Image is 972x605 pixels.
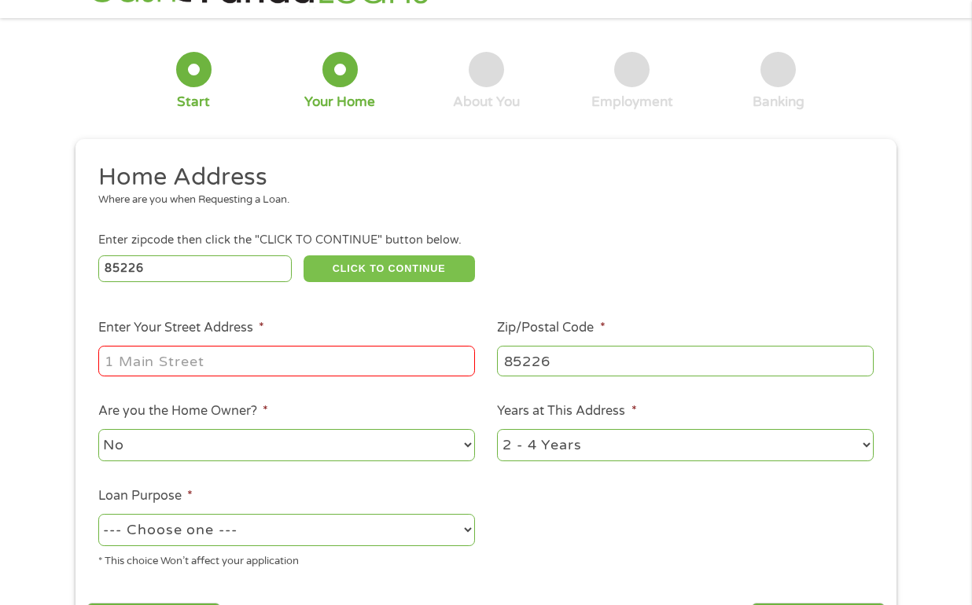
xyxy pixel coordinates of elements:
[98,162,863,193] h2: Home Address
[98,232,874,249] div: Enter zipcode then click the "CLICK TO CONTINUE" button below.
[304,255,475,282] button: CLICK TO CONTINUE
[304,93,375,111] div: Your Home
[98,320,264,336] label: Enter Your Street Address
[497,320,605,336] label: Zip/Postal Code
[98,255,293,282] input: Enter Zipcode (e.g 01510)
[177,93,210,111] div: Start
[497,403,636,420] label: Years at This Address
[753,93,804,111] div: Banking
[98,346,475,376] input: 1 Main Street
[591,93,673,111] div: Employment
[98,488,193,504] label: Loan Purpose
[98,548,475,570] div: * This choice Won’t affect your application
[98,403,268,420] label: Are you the Home Owner?
[453,93,520,111] div: About You
[98,192,863,208] div: Where are you when Requesting a Loan.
